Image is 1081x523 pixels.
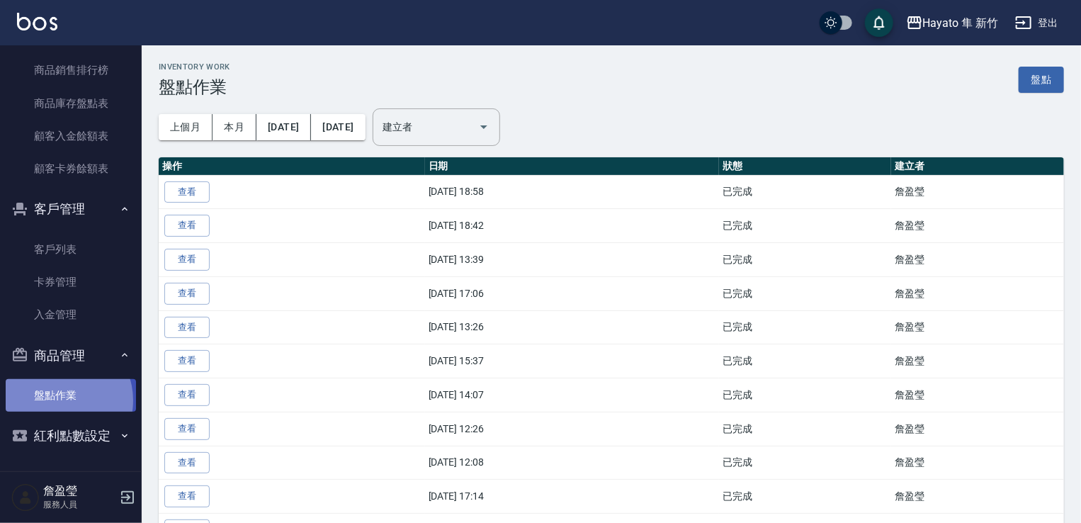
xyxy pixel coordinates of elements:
[891,209,1064,243] td: 詹盈瑩
[6,87,136,120] a: 商品庫存盤點表
[43,498,115,511] p: 服務人員
[6,54,136,86] a: 商品銷售排行榜
[891,480,1064,514] td: 詹盈瑩
[719,209,892,243] td: 已完成
[6,379,136,412] a: 盤點作業
[891,310,1064,344] td: 詹盈瑩
[891,378,1064,412] td: 詹盈瑩
[891,276,1064,310] td: 詹盈瑩
[719,175,892,209] td: 已完成
[719,310,892,344] td: 已完成
[159,157,425,176] th: 操作
[6,337,136,374] button: 商品管理
[159,62,230,72] h2: Inventory Work
[425,276,719,310] td: [DATE] 17:06
[719,446,892,480] td: 已完成
[164,452,210,474] a: 查看
[425,310,719,344] td: [DATE] 13:26
[425,344,719,378] td: [DATE] 15:37
[425,157,719,176] th: 日期
[900,9,1004,38] button: Hayato 隼 新竹
[164,418,210,440] a: 查看
[164,384,210,406] a: 查看
[425,175,719,209] td: [DATE] 18:58
[256,114,311,140] button: [DATE]
[6,191,136,227] button: 客戶管理
[311,114,365,140] button: [DATE]
[6,417,136,454] button: 紅利點數設定
[891,157,1064,176] th: 建立者
[719,243,892,277] td: 已完成
[891,344,1064,378] td: 詹盈瑩
[719,276,892,310] td: 已完成
[164,317,210,339] a: 查看
[425,412,719,446] td: [DATE] 12:26
[891,446,1064,480] td: 詹盈瑩
[891,412,1064,446] td: 詹盈瑩
[164,215,210,237] a: 查看
[1009,10,1064,36] button: 登出
[923,14,998,32] div: Hayato 隼 新竹
[164,283,210,305] a: 查看
[719,412,892,446] td: 已完成
[43,484,115,498] h5: 詹盈瑩
[159,77,230,97] h3: 盤點作業
[425,378,719,412] td: [DATE] 14:07
[425,446,719,480] td: [DATE] 12:08
[11,483,40,512] img: Person
[472,116,495,138] button: Open
[164,181,210,203] a: 查看
[719,378,892,412] td: 已完成
[425,243,719,277] td: [DATE] 13:39
[164,350,210,372] a: 查看
[17,13,57,30] img: Logo
[891,175,1064,209] td: 詹盈瑩
[719,480,892,514] td: 已完成
[719,344,892,378] td: 已完成
[1019,67,1064,93] a: 盤點
[6,298,136,331] a: 入金管理
[719,157,892,176] th: 狀態
[6,233,136,266] a: 客戶列表
[213,114,256,140] button: 本月
[6,120,136,152] a: 顧客入金餘額表
[891,243,1064,277] td: 詹盈瑩
[164,485,210,507] a: 查看
[6,266,136,298] a: 卡券管理
[865,9,893,37] button: save
[425,480,719,514] td: [DATE] 17:14
[6,152,136,185] a: 顧客卡券餘額表
[425,209,719,243] td: [DATE] 18:42
[159,114,213,140] button: 上個月
[164,249,210,271] a: 查看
